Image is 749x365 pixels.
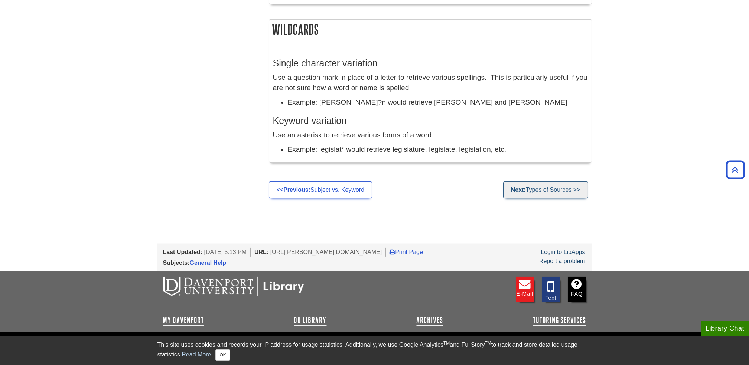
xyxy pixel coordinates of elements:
[157,341,592,361] div: This site uses cookies and records your IP address for usage statistics. Additionally, we use Goo...
[254,249,268,255] span: URL:
[204,249,247,255] span: [DATE] 5:13 PM
[190,260,227,266] a: General Help
[485,341,491,346] sup: TM
[541,249,585,255] a: Login to LibApps
[273,72,588,94] p: Use a question mark in place of a letter to retrieve various spellings. This is particularly usef...
[533,316,586,325] a: Tutoring Services
[163,277,304,296] img: DU Libraries
[273,115,588,126] h3: Keyword variation
[503,181,588,198] a: Next:Types of Sources >>
[269,181,372,198] a: <<Previous:Subject vs. Keyword
[568,277,586,302] a: FAQ
[516,277,534,302] a: E-mail
[215,349,230,361] button: Close
[417,316,443,325] a: Archives
[443,341,450,346] sup: TM
[390,249,395,255] i: Print Page
[288,97,588,108] li: Example: [PERSON_NAME]?n would retrieve [PERSON_NAME] and [PERSON_NAME]
[283,187,310,193] strong: Previous:
[294,316,327,325] a: DU Library
[542,277,560,302] a: Text
[701,321,749,336] button: Library Chat
[270,249,382,255] span: [URL][PERSON_NAME][DOMAIN_NAME]
[288,144,588,155] li: Example: legislat* would retrieve legislature, legislate, legislation, etc.
[269,20,592,39] h2: Wildcards
[723,165,747,175] a: Back to Top
[273,58,588,69] h3: Single character variation
[163,249,203,255] span: Last Updated:
[273,130,588,141] p: Use an asterisk to retrieve various forms of a word.
[163,316,204,325] a: My Davenport
[390,249,423,255] a: Print Page
[163,260,190,266] span: Subjects:
[511,187,526,193] strong: Next:
[539,258,585,264] a: Report a problem
[182,351,211,358] a: Read More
